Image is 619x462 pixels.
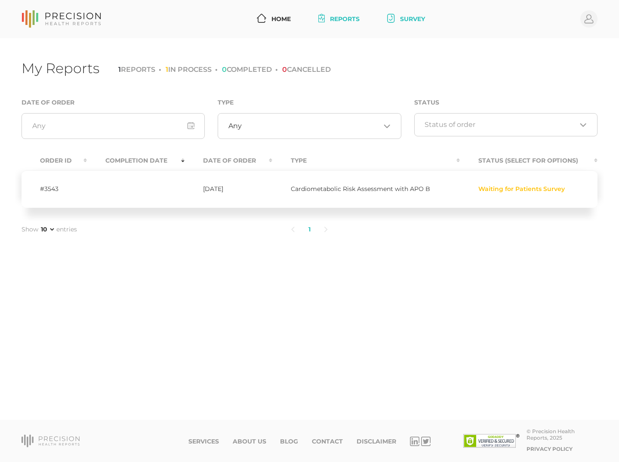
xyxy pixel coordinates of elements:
[159,65,212,74] li: IN PROCESS
[460,151,597,170] th: Status (Select for Options) : activate to sort column ascending
[166,65,168,74] span: 1
[22,99,74,106] label: Date of Order
[87,151,185,170] th: Completion Date : activate to sort column ascending
[118,65,121,74] span: 1
[22,151,87,170] th: Order ID : activate to sort column ascending
[22,170,87,208] td: #3543
[218,99,234,106] label: Type
[118,65,155,74] li: REPORTS
[185,170,272,208] td: [DATE]
[185,151,272,170] th: Date Of Order : activate to sort column ascending
[222,65,227,74] span: 0
[315,11,363,27] a: Reports
[384,11,428,27] a: Survey
[425,120,576,129] input: Search for option
[233,438,266,445] a: About Us
[22,225,77,234] label: Show entries
[22,113,205,139] input: Any
[312,438,343,445] a: Contact
[527,428,597,441] div: © Precision Health Reports, 2025
[228,122,242,130] span: Any
[218,113,401,139] div: Search for option
[282,65,287,74] span: 0
[242,122,380,130] input: Search for option
[280,438,298,445] a: Blog
[414,99,439,106] label: Status
[22,60,99,77] h1: My Reports
[478,185,565,193] span: Waiting for Patients Survey
[291,185,430,193] span: Cardiometabolic Risk Assessment with APO B
[215,65,272,74] li: COMPLETED
[357,438,396,445] a: Disclaimer
[275,65,331,74] li: CANCELLED
[188,438,219,445] a: Services
[272,151,460,170] th: Type : activate to sort column ascending
[39,225,55,234] select: Showentries
[253,11,294,27] a: Home
[414,113,597,136] div: Search for option
[527,446,573,452] a: Privacy Policy
[463,434,520,448] img: SSL site seal - click to verify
